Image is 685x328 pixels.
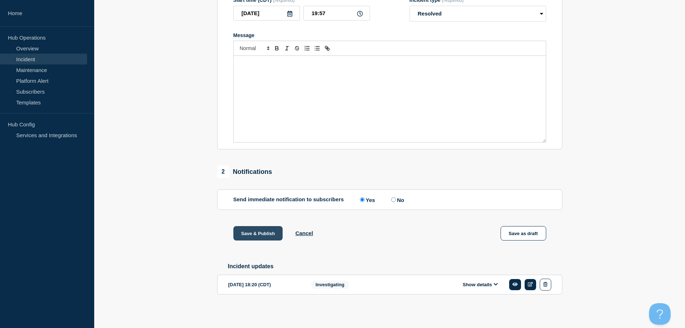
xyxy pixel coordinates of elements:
div: Message [233,32,546,38]
button: Toggle bold text [272,44,282,53]
button: Toggle italic text [282,44,292,53]
div: Send immediate notification to subscribers [233,196,546,203]
iframe: Help Scout Beacon - Open [649,303,671,325]
button: Save & Publish [233,226,283,241]
input: YYYY-MM-DD [233,6,300,21]
button: Toggle link [322,44,332,53]
div: Notifications [217,166,272,178]
input: No [391,197,396,202]
button: Save as draft [501,226,546,241]
label: Yes [358,196,375,203]
input: HH:MM [303,6,370,21]
h2: Incident updates [228,263,562,270]
button: Cancel [295,230,313,236]
select: Incident type [410,6,546,22]
div: [DATE] 18:20 (CDT) [228,279,300,291]
button: Toggle bulleted list [312,44,322,53]
span: Investigating [311,280,349,289]
p: Send immediate notification to subscribers [233,196,344,203]
button: Toggle ordered list [302,44,312,53]
label: No [389,196,404,203]
span: 2 [217,166,229,178]
span: Font size [237,44,272,53]
button: Toggle strikethrough text [292,44,302,53]
div: Message [234,56,546,142]
input: Yes [360,197,365,202]
button: Show details [461,282,500,288]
